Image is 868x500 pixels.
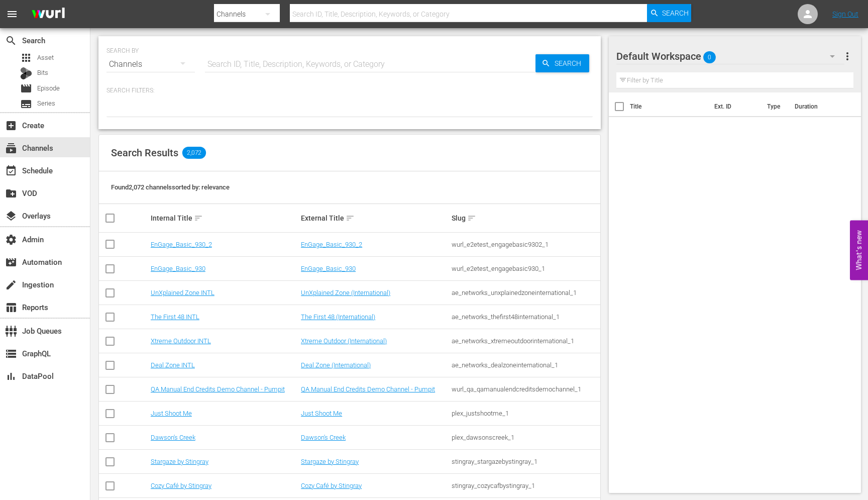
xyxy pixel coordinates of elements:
div: ae_networks_dealzoneinternational_1 [452,361,599,369]
span: Schedule [5,165,17,177]
th: Type [761,92,789,121]
a: UnXplained Zone INTL [151,289,214,296]
span: Admin [5,234,17,246]
th: Ext. ID [708,92,761,121]
span: Search [5,35,17,47]
img: ans4CAIJ8jUAAAAAAAAAAAAAAAAAAAAAAAAgQb4GAAAAAAAAAAAAAAAAAAAAAAAAJMjXAAAAAAAAAAAAAAAAAAAAAAAAgAT5G... [24,3,72,26]
a: Sign Out [832,10,858,18]
div: wurl_e2etest_engagebasic930_1 [452,265,599,272]
span: 0 [703,47,716,68]
span: Search Results [111,147,178,159]
button: Open Feedback Widget [850,220,868,280]
span: Episode [37,83,60,93]
span: Asset [20,52,32,64]
th: Duration [789,92,849,121]
span: Bits [37,68,48,78]
a: The First 48 INTL [151,313,199,321]
span: sort [467,214,476,223]
button: Search [647,4,691,22]
span: Automation [5,256,17,268]
span: Series [37,98,55,109]
a: Dawson's Creek [151,434,195,441]
div: plex_justshootme_1 [452,410,599,417]
span: sort [194,214,203,223]
div: ae_networks_unxplainedzoneinternational_1 [452,289,599,296]
div: plex_dawsonscreek_1 [452,434,599,441]
div: wurl_qa_qamanualendcreditsdemochannel_1 [452,385,599,393]
span: Reports [5,302,17,314]
a: The First 48 (International) [301,313,375,321]
span: Search [662,4,689,22]
span: GraphQL [5,348,17,360]
div: ae_networks_thefirst48international_1 [452,313,599,321]
span: Channels [5,142,17,154]
span: Ingestion [5,279,17,291]
div: Bits [20,67,32,79]
a: UnXplained Zone (International) [301,289,390,296]
span: Job Queues [5,325,17,337]
a: EnGage_Basic_930 [151,265,205,272]
span: Series [20,98,32,110]
div: stingray_cozycafbystingray_1 [452,482,599,489]
a: Stargaze by Stingray [151,458,208,465]
a: QA Manual End Credits Demo Channel - Pumpit [151,385,285,393]
span: VOD [5,187,17,199]
span: more_vert [841,50,853,62]
div: External Title [301,212,448,224]
a: Cozy Café by Stingray [151,482,211,489]
th: Title [630,92,708,121]
span: Found 2,072 channels sorted by: relevance [111,183,230,191]
a: Stargaze by Stingray [301,458,359,465]
div: stingray_stargazebystingray_1 [452,458,599,465]
span: 2,072 [182,147,206,159]
div: Internal Title [151,212,298,224]
div: wurl_e2etest_engagebasic9302_1 [452,241,599,248]
div: ae_networks_xtremeoutdoorinternational_1 [452,337,599,345]
a: Deal Zone INTL [151,361,195,369]
span: Asset [37,53,54,63]
span: DataPool [5,370,17,382]
a: Xtreme Outdoor (International) [301,337,387,345]
button: more_vert [841,44,853,68]
a: Just Shoot Me [301,410,342,417]
a: Dawson's Creek [301,434,346,441]
a: EnGage_Basic_930 [301,265,356,272]
span: Episode [20,82,32,94]
span: menu [6,8,18,20]
a: Xtreme Outdoor INTL [151,337,211,345]
div: Slug [452,212,599,224]
span: Search [551,54,589,72]
a: EnGage_Basic_930_2 [301,241,362,248]
span: Overlays [5,210,17,222]
span: sort [346,214,355,223]
span: Create [5,120,17,132]
a: Deal Zone (International) [301,361,371,369]
a: Cozy Café by Stingray [301,482,362,489]
button: Search [535,54,589,72]
a: QA Manual End Credits Demo Channel - Pumpit [301,385,435,393]
div: Default Workspace [616,42,844,70]
p: Search Filters: [106,86,593,95]
a: Just Shoot Me [151,410,192,417]
a: EnGage_Basic_930_2 [151,241,212,248]
div: Channels [106,50,195,78]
